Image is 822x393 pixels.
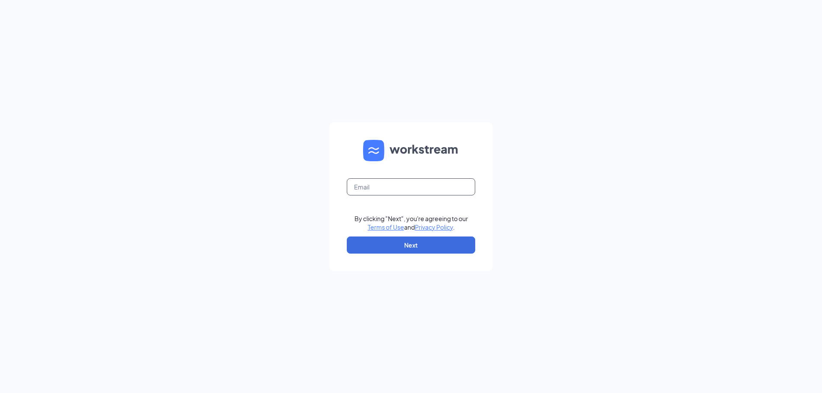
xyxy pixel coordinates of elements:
img: WS logo and Workstream text [363,140,459,161]
input: Email [347,178,475,195]
button: Next [347,236,475,254]
a: Privacy Policy [415,223,453,231]
div: By clicking "Next", you're agreeing to our and . [354,214,468,231]
a: Terms of Use [368,223,404,231]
